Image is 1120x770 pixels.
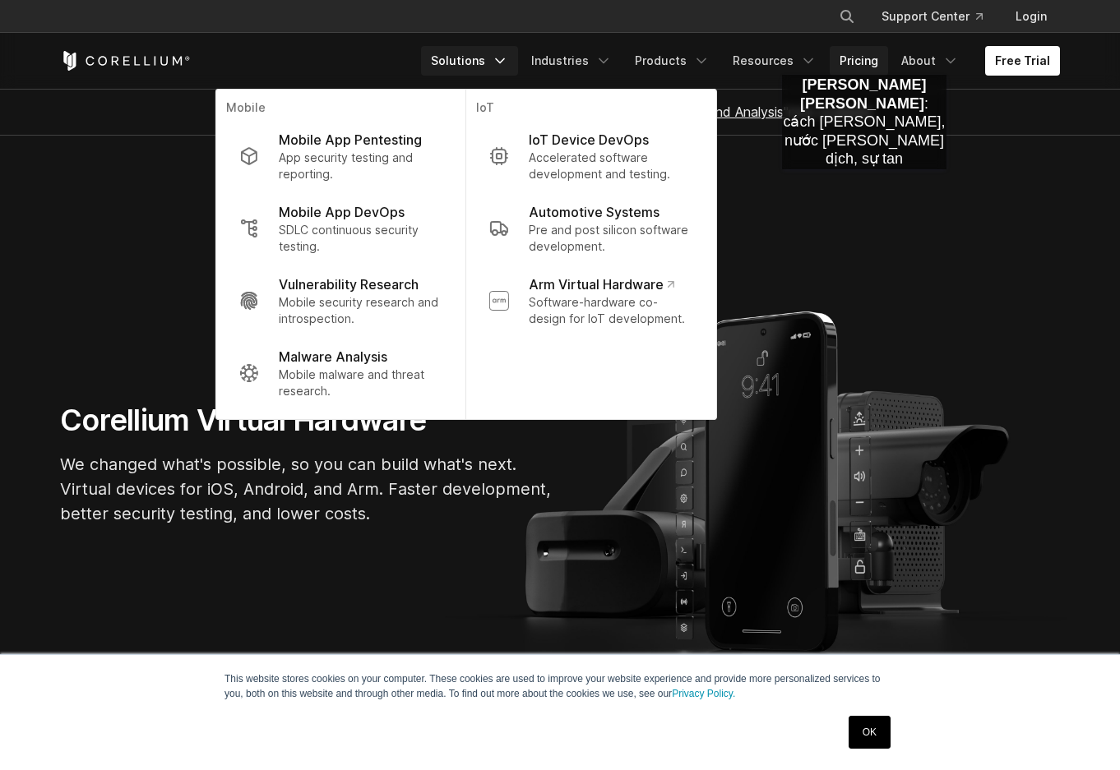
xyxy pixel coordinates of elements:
[279,367,442,399] p: Mobile malware and threat research.
[476,192,706,265] a: Automotive Systems Pre and post silicon software development.
[279,274,419,294] p: Vulnerability Research
[891,46,969,76] a: About
[521,46,622,76] a: Industries
[849,716,891,749] a: OK
[421,46,1060,76] div: Navigation Menu
[1002,2,1060,31] a: Login
[421,46,518,76] a: Solutions
[279,202,405,222] p: Mobile App DevOps
[529,294,693,327] p: Software-hardware co-design for IoT development.
[226,265,456,337] a: Vulnerability Research Mobile security research and introspection.
[819,2,1060,31] div: Navigation Menu
[226,99,456,120] p: Mobile
[226,192,456,265] a: Mobile App DevOps SDLC continuous security testing.
[476,265,706,337] a: Arm Virtual Hardware Software-hardware co-design for IoT development.
[832,2,862,31] button: Search
[985,46,1060,76] a: Free Trial
[868,2,996,31] a: Support Center
[224,671,896,701] p: This website stores cookies on your computer. These cookies are used to improve your website expe...
[529,274,674,294] p: Arm Virtual Hardware
[625,46,720,76] a: Products
[830,46,888,76] a: Pricing
[279,130,422,150] p: Mobile App Pentesting
[226,120,456,192] a: Mobile App Pentesting App security testing and reporting.
[60,452,553,526] p: We changed what's possible, so you can build what's next. Virtual devices for iOS, Android, and A...
[476,99,706,120] p: IoT
[279,222,442,255] p: SDLC continuous security testing.
[279,294,442,327] p: Mobile security research and introspection.
[529,150,693,182] p: Accelerated software development and testing.
[226,337,456,409] a: Malware Analysis Mobile malware and threat research.
[476,120,706,192] a: IoT Device DevOps Accelerated software development and testing.
[279,347,387,367] p: Malware Analysis
[672,688,735,699] a: Privacy Policy.
[529,202,660,222] p: Automotive Systems
[723,46,826,76] a: Resources
[529,130,649,150] p: IoT Device DevOps
[529,222,693,255] p: Pre and post silicon software development.
[279,150,442,182] p: App security testing and reporting.
[60,402,553,439] h1: Corellium Virtual Hardware
[60,51,191,71] a: Corellium Home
